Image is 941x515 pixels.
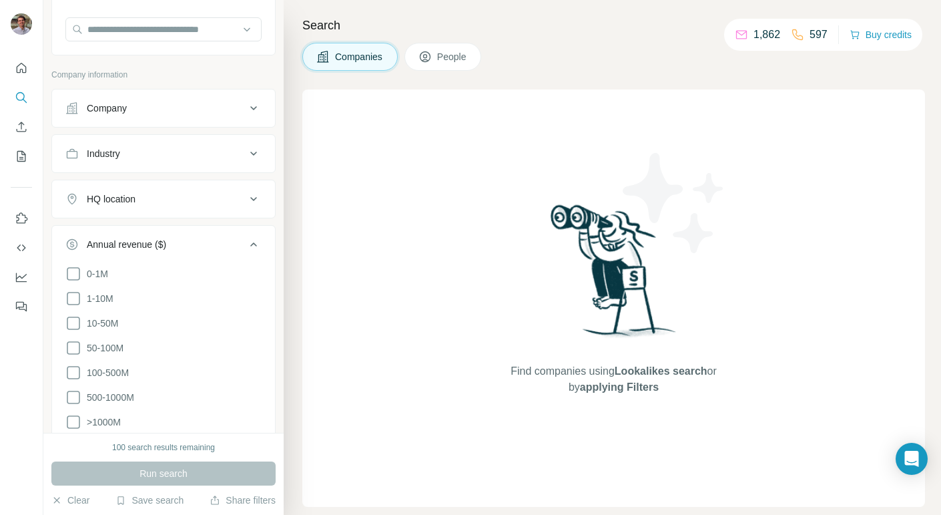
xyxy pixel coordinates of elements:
[507,363,720,395] span: Find companies using or by
[11,265,32,289] button: Dashboard
[87,192,135,206] div: HQ location
[580,381,659,393] span: applying Filters
[614,143,734,263] img: Surfe Illustration - Stars
[11,13,32,35] img: Avatar
[437,50,468,63] span: People
[81,391,134,404] span: 500-1000M
[11,56,32,80] button: Quick start
[81,341,123,355] span: 50-100M
[51,494,89,507] button: Clear
[81,415,121,429] span: >1000M
[115,494,184,507] button: Save search
[810,27,828,43] p: 597
[210,494,276,507] button: Share filters
[81,267,108,281] span: 0-1M
[302,16,925,35] h4: Search
[335,50,384,63] span: Companies
[545,201,683,350] img: Surfe Illustration - Woman searching with binoculars
[11,295,32,319] button: Feedback
[87,238,166,251] div: Annual revenue ($)
[11,85,32,110] button: Search
[52,138,275,170] button: Industry
[11,115,32,139] button: Enrich CSV
[81,292,113,305] span: 1-10M
[81,317,118,330] span: 10-50M
[52,228,275,266] button: Annual revenue ($)
[896,443,928,475] div: Open Intercom Messenger
[753,27,780,43] p: 1,862
[850,25,912,44] button: Buy credits
[615,365,707,377] span: Lookalikes search
[87,147,120,160] div: Industry
[51,69,276,81] p: Company information
[87,102,127,115] div: Company
[52,183,275,215] button: HQ location
[11,236,32,260] button: Use Surfe API
[11,206,32,230] button: Use Surfe on LinkedIn
[11,144,32,168] button: My lists
[52,92,275,124] button: Company
[112,442,215,454] div: 100 search results remaining
[81,366,129,379] span: 100-500M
